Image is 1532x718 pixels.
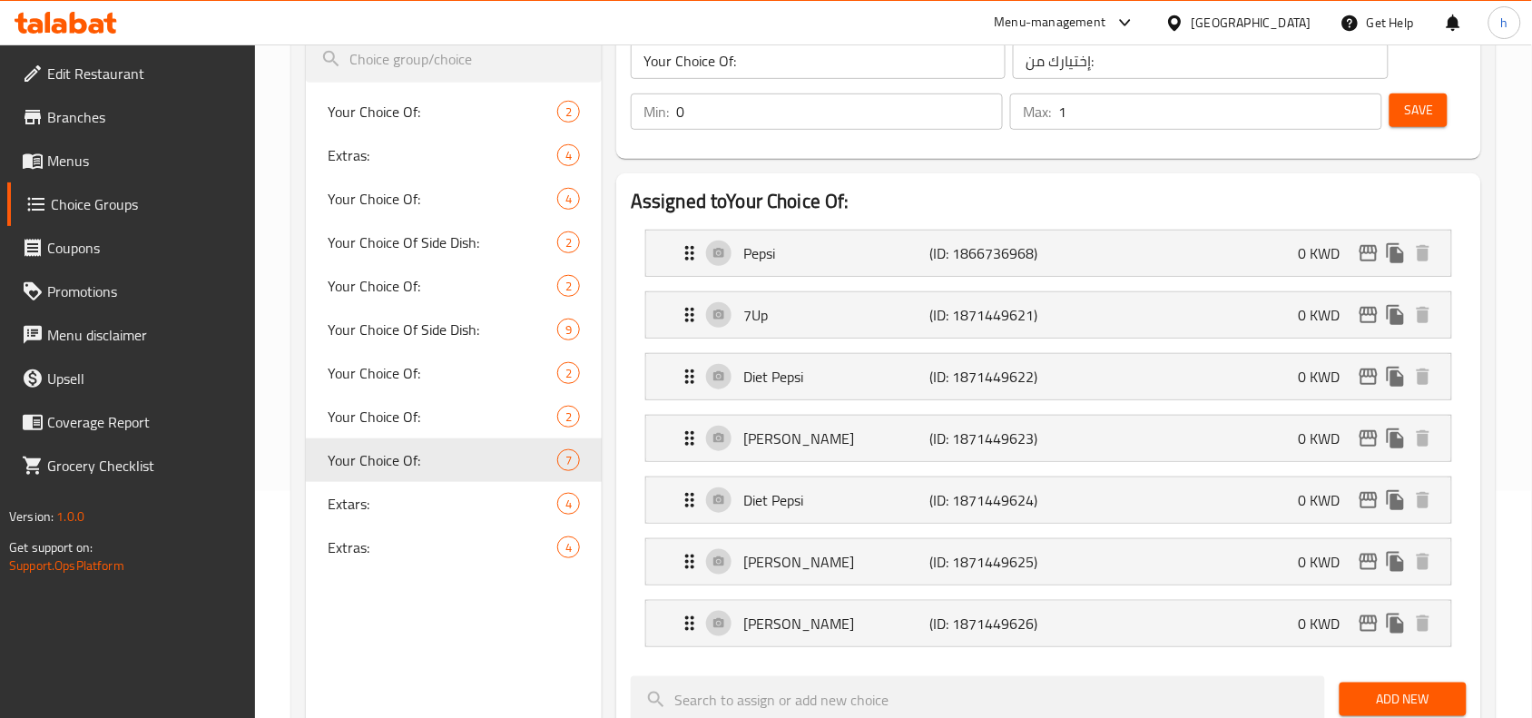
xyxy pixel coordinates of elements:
[1409,240,1437,267] button: delete
[646,231,1451,276] div: Expand
[1354,688,1452,711] span: Add New
[328,536,557,558] span: Extras:
[1355,363,1382,390] button: edit
[328,231,557,253] span: Your Choice Of Side Dish:
[1382,610,1409,637] button: duplicate
[558,321,579,339] span: 9
[929,489,1054,511] p: (ID: 1871449624)
[557,101,580,123] div: Choices
[9,554,124,577] a: Support.OpsPlatform
[557,275,580,297] div: Choices
[743,304,929,326] p: 7Up
[557,188,580,210] div: Choices
[557,536,580,558] div: Choices
[328,406,557,428] span: Your Choice Of:
[646,354,1451,399] div: Expand
[47,63,241,84] span: Edit Restaurant
[7,313,256,357] a: Menu disclaimer
[743,551,929,573] p: [PERSON_NAME]
[1382,487,1409,514] button: duplicate
[1299,551,1355,573] p: 0 KWD
[47,150,241,172] span: Menus
[306,308,602,351] div: Your Choice Of Side Dish:9
[7,226,256,270] a: Coupons
[631,408,1467,469] li: Expand
[1382,425,1409,452] button: duplicate
[557,449,580,471] div: Choices
[1299,366,1355,388] p: 0 KWD
[929,242,1054,264] p: (ID: 1866736968)
[1382,240,1409,267] button: duplicate
[328,362,557,384] span: Your Choice Of:
[7,444,256,487] a: Grocery Checklist
[1355,548,1382,575] button: edit
[7,357,256,400] a: Upsell
[558,496,579,513] span: 4
[557,406,580,428] div: Choices
[557,231,580,253] div: Choices
[646,416,1451,461] div: Expand
[51,193,241,215] span: Choice Groups
[558,452,579,469] span: 7
[47,368,241,389] span: Upsell
[1023,101,1051,123] p: Max:
[328,275,557,297] span: Your Choice Of:
[1390,93,1448,127] button: Save
[7,400,256,444] a: Coverage Report
[557,493,580,515] div: Choices
[47,237,241,259] span: Coupons
[328,493,557,515] span: Extars:
[929,366,1054,388] p: (ID: 1871449622)
[1355,610,1382,637] button: edit
[558,278,579,295] span: 2
[646,539,1451,585] div: Expand
[306,526,602,569] div: Extras:4
[7,182,256,226] a: Choice Groups
[1409,548,1437,575] button: delete
[646,292,1451,338] div: Expand
[558,191,579,208] span: 4
[631,188,1467,215] h2: Assigned to Your Choice Of:
[643,101,669,123] p: Min:
[558,365,579,382] span: 2
[9,505,54,528] span: Version:
[306,264,602,308] div: Your Choice Of:2
[743,489,929,511] p: Diet Pepsi
[995,12,1106,34] div: Menu-management
[1355,240,1382,267] button: edit
[557,362,580,384] div: Choices
[1355,301,1382,329] button: edit
[47,280,241,302] span: Promotions
[9,536,93,559] span: Get support on:
[646,601,1451,646] div: Expand
[47,324,241,346] span: Menu disclaimer
[929,613,1054,634] p: (ID: 1871449626)
[7,270,256,313] a: Promotions
[631,469,1467,531] li: Expand
[631,346,1467,408] li: Expand
[558,147,579,164] span: 4
[328,144,557,166] span: Extras:
[1299,304,1355,326] p: 0 KWD
[1355,425,1382,452] button: edit
[929,428,1054,449] p: (ID: 1871449623)
[631,531,1467,593] li: Expand
[1409,487,1437,514] button: delete
[1382,548,1409,575] button: duplicate
[743,613,929,634] p: [PERSON_NAME]
[1409,610,1437,637] button: delete
[328,101,557,123] span: Your Choice Of:
[47,411,241,433] span: Coverage Report
[631,284,1467,346] li: Expand
[1382,363,1409,390] button: duplicate
[328,319,557,340] span: Your Choice Of Side Dish:
[1299,489,1355,511] p: 0 KWD
[306,221,602,264] div: Your Choice Of Side Dish:2
[7,52,256,95] a: Edit Restaurant
[743,428,929,449] p: [PERSON_NAME]
[306,36,602,83] input: search
[1192,13,1311,33] div: [GEOGRAPHIC_DATA]
[646,477,1451,523] div: Expand
[1299,428,1355,449] p: 0 KWD
[47,106,241,128] span: Branches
